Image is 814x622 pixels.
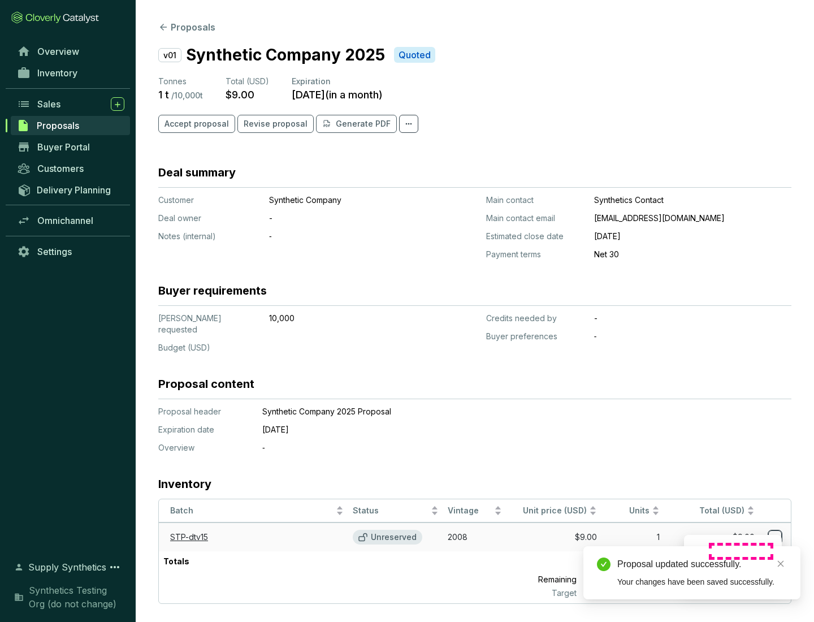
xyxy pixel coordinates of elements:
h3: Inventory [158,476,211,492]
p: 10,000 [269,313,422,324]
p: Tonnes [158,76,203,87]
span: Revise proposal [244,118,308,129]
span: Batch [170,506,334,516]
h3: Deal summary [158,165,236,180]
span: Synthetics Testing Org (do not change) [29,584,124,611]
p: Synthetics Contact [594,195,791,206]
button: Accept proposal [158,115,235,133]
span: Omnichannel [37,215,93,226]
p: $9.00 [226,88,254,101]
a: Delivery Planning [11,180,130,199]
span: check-circle [597,558,610,571]
th: Vintage [443,499,506,522]
span: Vintage [448,506,492,516]
span: Delivery Planning [37,184,111,196]
p: [EMAIL_ADDRESS][DOMAIN_NAME] [594,213,791,224]
h3: Buyer requirements [158,283,267,299]
p: / 10,000 t [171,90,203,101]
p: 9,999 t [581,572,664,588]
p: [DATE] [594,231,791,242]
p: v01 [158,48,181,62]
span: Total (USD) [699,506,744,515]
p: ‐ [262,442,737,453]
a: Omnichannel [11,211,130,230]
p: [DATE] [262,424,737,435]
p: - [269,213,422,224]
p: Quoted [399,49,431,61]
p: Generate PDF [336,118,391,129]
p: Customer [158,195,260,206]
p: Payment terms [486,249,585,260]
button: Generate PDF [316,115,397,133]
p: Synthetic Company 2025 Proposal [262,406,737,417]
span: Settings [37,246,72,257]
p: Net 30 [594,249,791,260]
button: Revise proposal [237,115,314,133]
span: Inventory [37,67,77,79]
button: Proposals [158,20,215,34]
p: Totals [159,551,194,572]
p: 10,000 t [581,588,664,599]
td: $9.00 [506,522,601,551]
p: Notes (internal) [158,231,260,242]
p: Remaining [488,572,581,588]
span: Units [606,506,650,516]
span: Unit price (USD) [523,506,587,515]
span: Total (USD) [226,76,269,86]
th: Batch [159,499,348,522]
p: Expiration date [158,424,249,435]
p: Target [488,588,581,599]
p: Unreserved [371,532,417,542]
th: Units [601,499,665,522]
a: Sales [11,94,130,114]
a: STP-dtv15 [170,532,208,542]
a: Buyer Portal [11,137,130,157]
span: Accept proposal [164,118,229,129]
p: Deal owner [158,213,260,224]
p: Main contact [486,195,585,206]
td: 2008 [443,522,506,551]
a: Close [774,558,787,570]
a: Overview [11,42,130,61]
span: Supply Synthetics [28,560,106,574]
span: Sales [37,98,60,110]
p: [PERSON_NAME] requested [158,313,260,335]
p: - [594,313,791,324]
div: Proposal updated successfully. [617,558,787,571]
p: Synthetic Company 2025 [186,43,385,67]
p: [DATE] ( in a month ) [292,88,383,101]
a: Proposals [11,116,130,135]
span: Status [353,506,428,516]
p: Main contact email [486,213,585,224]
p: Buyer preferences [486,331,585,342]
p: Proposal header [158,406,249,417]
p: ‐ [269,231,422,242]
span: Budget (USD) [158,343,210,352]
p: 1 t [158,88,169,101]
a: Inventory [11,63,130,83]
div: Your changes have been saved successfully. [617,576,787,588]
p: Reserve credits [709,546,770,557]
p: Expiration [292,76,383,87]
p: ‐ [594,331,791,342]
a: Customers [11,159,130,178]
span: close [777,560,785,568]
a: Settings [11,242,130,261]
span: Proposals [37,120,79,131]
h3: Proposal content [158,376,254,392]
span: Buyer Portal [37,141,90,153]
p: Estimated close date [486,231,585,242]
p: Credits needed by [486,313,585,324]
p: Synthetic Company [269,195,422,206]
td: 1 [601,522,665,551]
span: Customers [37,163,84,174]
td: $9.00 [664,522,759,551]
p: Overview [158,442,249,453]
span: Overview [37,46,79,57]
p: 1 t [581,551,664,572]
th: Status [348,499,443,522]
